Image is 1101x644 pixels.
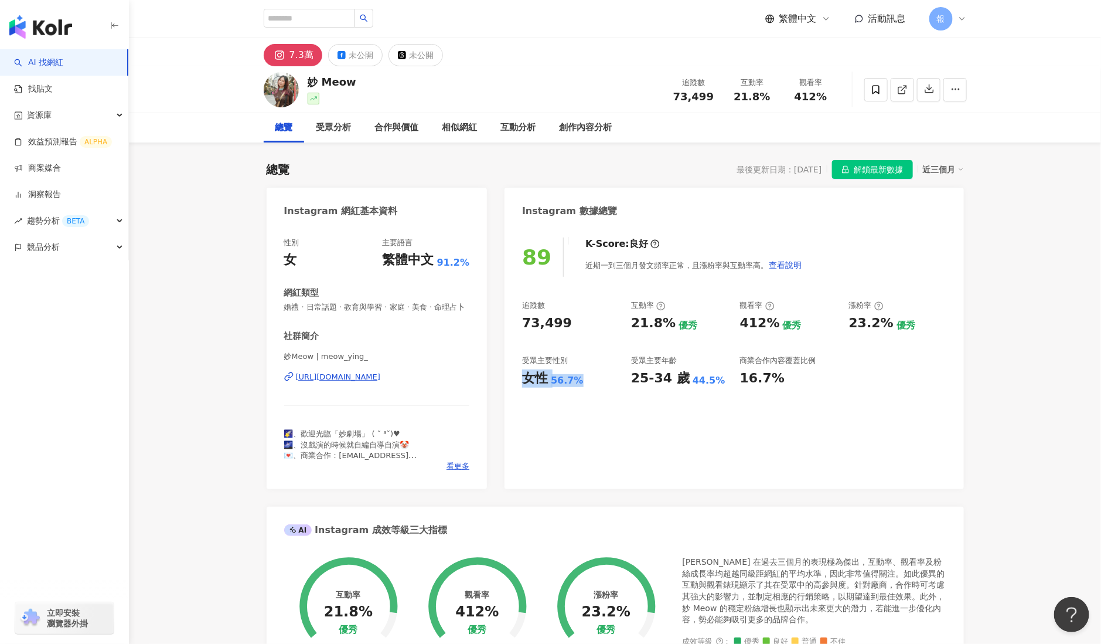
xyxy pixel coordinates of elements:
[383,238,413,248] div: 主要語言
[522,205,617,218] div: Instagram 數據總覽
[9,15,72,39] img: logo
[468,625,487,636] div: 優秀
[446,461,469,472] span: 看更多
[336,590,360,599] div: 互動率
[522,355,568,366] div: 受眾主要性別
[409,47,434,63] div: 未公開
[740,355,816,366] div: 商業合作內容覆蓋比例
[769,260,802,270] span: 查看說明
[360,14,368,22] span: search
[849,300,884,311] div: 漲粉率
[375,121,419,135] div: 合作與價值
[679,319,697,332] div: 優秀
[937,12,945,25] span: 報
[284,251,297,269] div: 女
[631,314,676,333] div: 21.8%
[629,238,648,250] div: 良好
[585,253,802,277] div: 近期一到三個月發文頻率正常，且漲粉率與互動率高。
[47,608,88,629] span: 立即安裝 瀏覽器外掛
[284,351,470,362] span: 妙Meow | meow_ying_
[740,300,775,311] div: 觀看率
[284,330,319,343] div: 社群簡介
[284,238,299,248] div: 性別
[328,44,383,66] button: 未公開
[522,300,545,311] div: 追蹤數
[673,90,714,103] span: 73,499
[582,604,630,621] div: 23.2%
[671,77,716,89] div: 追蹤數
[631,355,677,366] div: 受眾主要年齡
[284,372,470,382] a: [URL][DOMAIN_NAME]
[27,208,89,234] span: 趨勢分析
[740,314,780,333] div: 412%
[284,524,312,536] div: AI
[897,319,915,332] div: 優秀
[27,102,52,128] span: 資源庫
[465,590,490,599] div: 觀看率
[15,602,114,634] a: chrome extension立即安裝 瀏覽器外掛
[789,77,833,89] div: 觀看率
[275,121,293,135] div: 總覽
[455,604,499,621] div: 412%
[854,161,904,179] span: 解鎖最新數據
[868,13,906,24] span: 活動訊息
[14,136,112,148] a: 效益預測報告ALPHA
[585,238,660,250] div: K-Score :
[631,370,690,388] div: 25-34 歲
[795,91,827,103] span: 412%
[264,44,322,66] button: 7.3萬
[631,300,666,311] div: 互動率
[264,72,299,107] img: KOL Avatar
[14,162,61,174] a: 商案媒合
[522,314,572,333] div: 73,499
[316,121,352,135] div: 受眾分析
[693,374,725,387] div: 44.5%
[730,77,775,89] div: 互動率
[388,44,443,66] button: 未公開
[14,189,61,201] a: 洞察報告
[737,165,822,174] div: 最後更新日期：[DATE]
[740,370,785,388] div: 16.7%
[339,625,357,636] div: 優秀
[551,374,584,387] div: 56.7%
[27,234,60,260] span: 競品分析
[14,57,63,69] a: searchAI 找網紅
[783,319,802,332] div: 優秀
[284,524,447,537] div: Instagram 成效等級三大指標
[832,160,913,179] button: 解鎖最新數據
[308,74,356,89] div: 妙 Meow
[324,604,373,621] div: 21.8%
[284,429,417,481] span: 🌠、歡迎光臨「妙劇場」 ( ˘ ³˘)♥︎ 🌌、沒戲演的時候就自編自導自演🤡 💌、商業合作：[EMAIL_ADDRESS][DOMAIN_NAME] 🍠、和藏鏡人的副頻道 @digua_tv
[349,47,373,63] div: 未公開
[522,245,551,269] div: 89
[383,251,434,269] div: 繁體中文
[19,609,42,628] img: chrome extension
[62,215,89,227] div: BETA
[841,165,850,174] span: lock
[849,314,894,333] div: 23.2%
[560,121,612,135] div: 創作內容分析
[296,372,381,382] div: [URL][DOMAIN_NAME]
[522,370,548,388] div: 女性
[284,302,470,313] span: 婚禮 · 日常話題 · 教育與學習 · 家庭 · 美食 · 命理占卜
[596,625,615,636] div: 優秀
[267,161,290,178] div: 總覽
[284,287,319,299] div: 網紅類型
[501,121,536,135] div: 互動分析
[14,217,22,225] span: rise
[923,162,964,177] div: 近三個月
[284,205,398,218] div: Instagram 網紅基本資料
[734,91,770,103] span: 21.8%
[442,121,478,135] div: 相似網紅
[594,590,618,599] div: 漲粉率
[437,256,470,269] span: 91.2%
[14,83,53,95] a: 找貼文
[289,47,313,63] div: 7.3萬
[1054,597,1089,632] iframe: Help Scout Beacon - Open
[779,12,817,25] span: 繁體中文
[683,557,946,626] div: [PERSON_NAME] 在過去三個月的表現極為傑出，互動率、觀看率及粉絲成長率均超越同級距網紅的平均水準，因此非常值得關注。如此優異的互動與觀看錶現顯示了其在受眾中的高參與度。針對廠商，合作...
[768,253,802,277] button: 查看說明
